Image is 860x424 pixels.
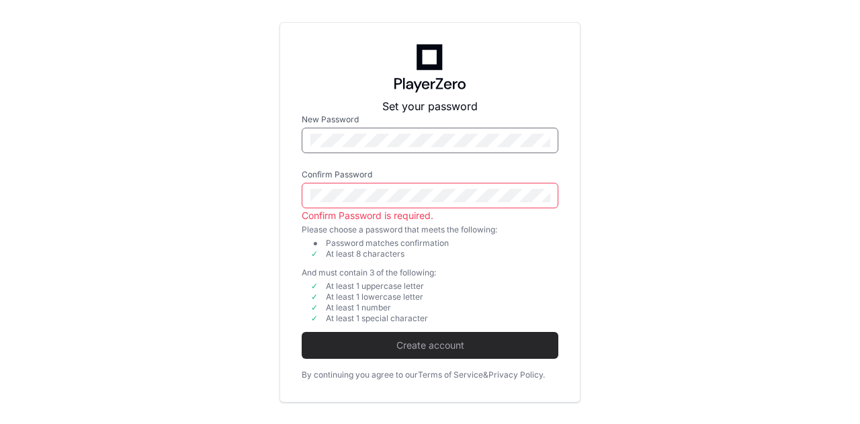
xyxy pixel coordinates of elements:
label: Confirm Password [302,169,558,180]
a: Terms of Service [418,370,483,380]
a: Privacy Policy. [488,370,545,380]
mat-error: Confirm Password is required. [302,208,558,222]
span: Create account [302,339,558,352]
div: Password matches confirmation [326,238,558,249]
button: Create account [302,332,558,359]
div: At least 1 number [326,302,558,313]
div: At least 1 uppercase letter [326,281,558,292]
p: Set your password [302,98,558,114]
div: & [483,370,488,380]
div: And must contain 3 of the following: [302,267,558,278]
div: At least 8 characters [326,249,558,259]
div: At least 1 special character [326,313,558,324]
label: New Password [302,114,558,125]
div: At least 1 lowercase letter [326,292,558,302]
div: By continuing you agree to our [302,370,418,380]
div: Please choose a password that meets the following: [302,224,558,235]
